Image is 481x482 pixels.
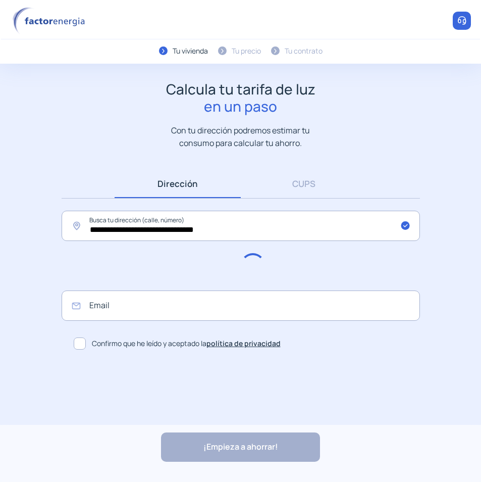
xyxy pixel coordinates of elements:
[173,45,208,57] div: Tu vivienda
[457,16,467,26] img: llamar
[241,169,367,198] a: CUPS
[166,98,315,115] span: en un paso
[161,124,320,149] p: Con tu dirección podremos estimar tu consumo para calcular tu ahorro.
[115,169,241,198] a: Dirección
[166,81,315,115] h1: Calcula tu tarifa de luz
[285,45,323,57] div: Tu contrato
[10,7,91,35] img: logo factor
[232,45,261,57] div: Tu precio
[92,338,281,349] span: Confirmo que he leído y aceptado la
[206,339,281,348] a: política de privacidad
